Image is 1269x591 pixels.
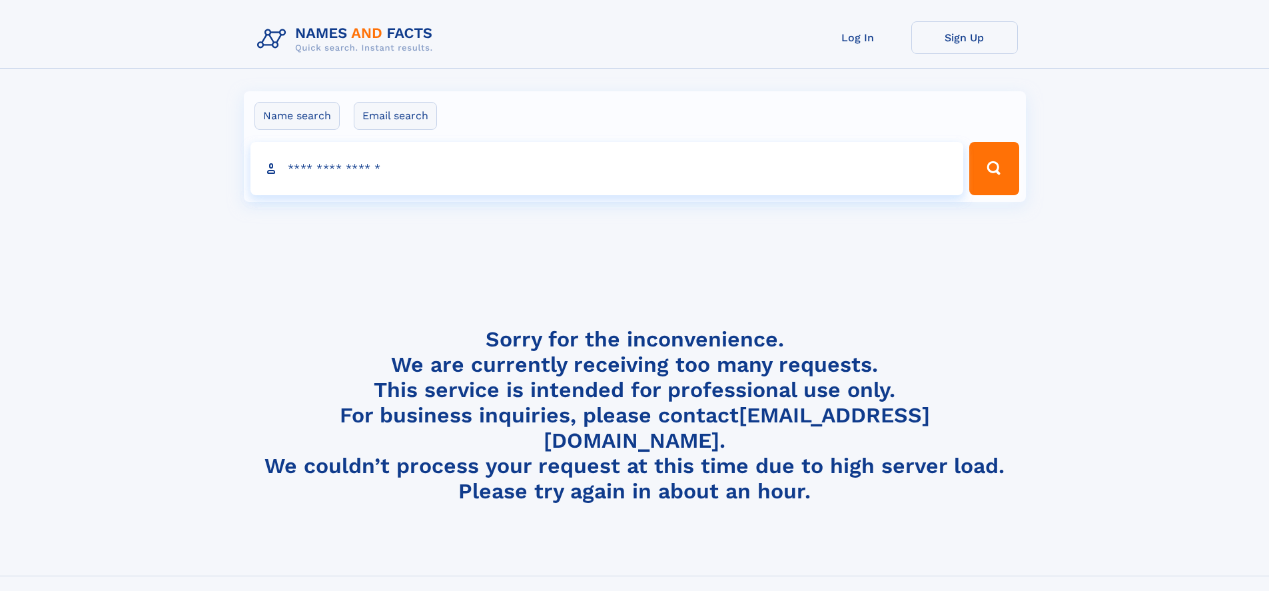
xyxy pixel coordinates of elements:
[544,402,930,453] a: [EMAIL_ADDRESS][DOMAIN_NAME]
[911,21,1018,54] a: Sign Up
[354,102,437,130] label: Email search
[252,326,1018,504] h4: Sorry for the inconvenience. We are currently receiving too many requests. This service is intend...
[969,142,1019,195] button: Search Button
[254,102,340,130] label: Name search
[250,142,964,195] input: search input
[805,21,911,54] a: Log In
[252,21,444,57] img: Logo Names and Facts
